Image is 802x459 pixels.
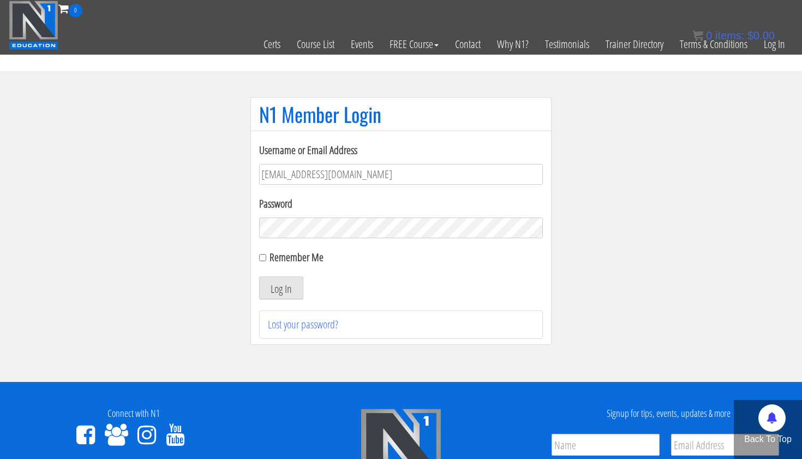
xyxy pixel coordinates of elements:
[9,1,58,50] img: n1-education
[259,142,543,158] label: Username or Email Address
[692,30,703,41] img: icon11.png
[543,408,794,419] h4: Signup for tips, events, updates & more
[597,17,672,71] a: Trainer Directory
[255,17,289,71] a: Certs
[8,408,259,419] h4: Connect with N1
[706,30,712,42] span: 0
[259,196,543,212] label: Password
[268,317,338,332] a: Lost your password?
[289,17,343,71] a: Course List
[69,4,82,17] span: 0
[489,17,537,71] a: Why N1?
[747,30,753,42] span: $
[756,17,793,71] a: Log In
[259,103,543,125] h1: N1 Member Login
[259,276,303,299] button: Log In
[552,434,660,456] input: Name
[671,434,779,456] input: Email Address
[537,17,597,71] a: Testimonials
[381,17,447,71] a: FREE Course
[672,17,756,71] a: Terms & Conditions
[343,17,381,71] a: Events
[747,30,775,42] bdi: 0.00
[715,30,744,42] span: items:
[270,250,324,264] label: Remember Me
[692,30,775,42] a: 0 items: $0.00
[58,1,82,16] a: 0
[447,17,489,71] a: Contact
